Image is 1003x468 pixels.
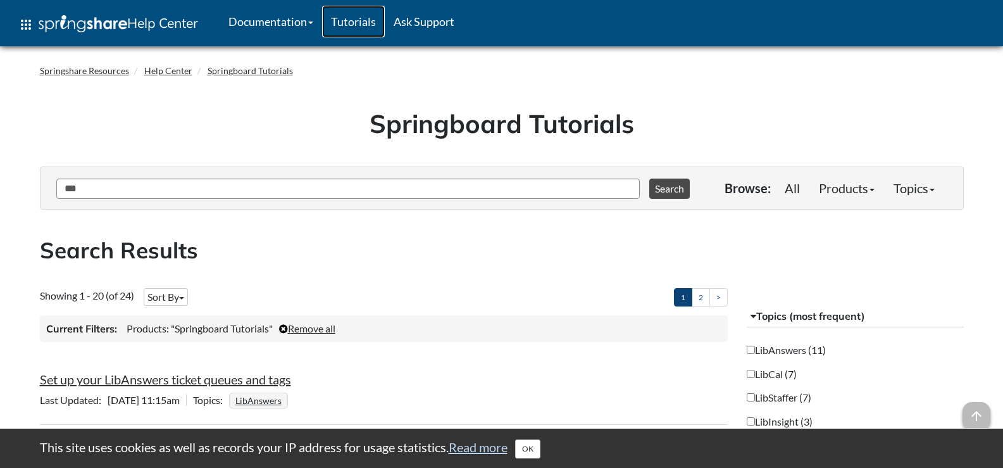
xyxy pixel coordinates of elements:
span: Last Updated [40,394,108,406]
a: Springshare Resources [40,65,129,76]
a: All [775,175,809,201]
label: LibAnswers (11) [747,343,826,357]
a: apps Help Center [9,6,207,44]
span: apps [18,17,34,32]
span: "Springboard Tutorials" [171,322,273,334]
span: Showing 1 - 20 (of 24) [40,289,134,301]
img: Springshare [39,15,127,32]
span: [DATE] 11:15am [40,394,186,406]
a: Springboard Tutorials [208,65,293,76]
a: Read more [449,440,508,455]
label: LibInsight (3) [747,415,813,429]
label: LibCal (7) [747,367,797,381]
span: Topics [193,394,229,406]
a: arrow_upward [963,403,990,419]
a: LibAnswers [234,391,283,410]
p: Browse: [725,179,771,197]
a: > [709,288,728,307]
a: Tutorials [322,6,385,37]
span: arrow_upward [963,402,990,430]
a: Help Center [144,65,192,76]
a: Products [809,175,884,201]
a: 2 [692,288,710,307]
ul: Topics [229,394,291,406]
h1: Springboard Tutorials [49,106,954,141]
input: LibCal (7) [747,370,755,378]
span: Products: [127,322,169,334]
a: Remove all [279,322,335,334]
a: Set up your LibAnswers ticket queues and tags [40,372,291,387]
ul: Pagination of search results [674,288,728,307]
a: Topics [884,175,944,201]
div: This site uses cookies as well as records your IP address for usage statistics. [27,438,976,459]
label: LibStaffer (7) [747,391,811,405]
button: Sort By [144,288,188,306]
button: Close [515,440,540,459]
button: Search [649,179,690,199]
a: Documentation [220,6,322,37]
button: Topics (most frequent) [747,305,964,328]
input: LibInsight (3) [747,417,755,426]
h2: Search Results [40,235,964,266]
input: LibStaffer (7) [747,393,755,402]
a: 1 [674,288,692,307]
span: Help Center [127,15,198,31]
h3: Current Filters [46,322,117,336]
a: Ask Support [385,6,463,37]
input: LibAnswers (11) [747,346,755,354]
